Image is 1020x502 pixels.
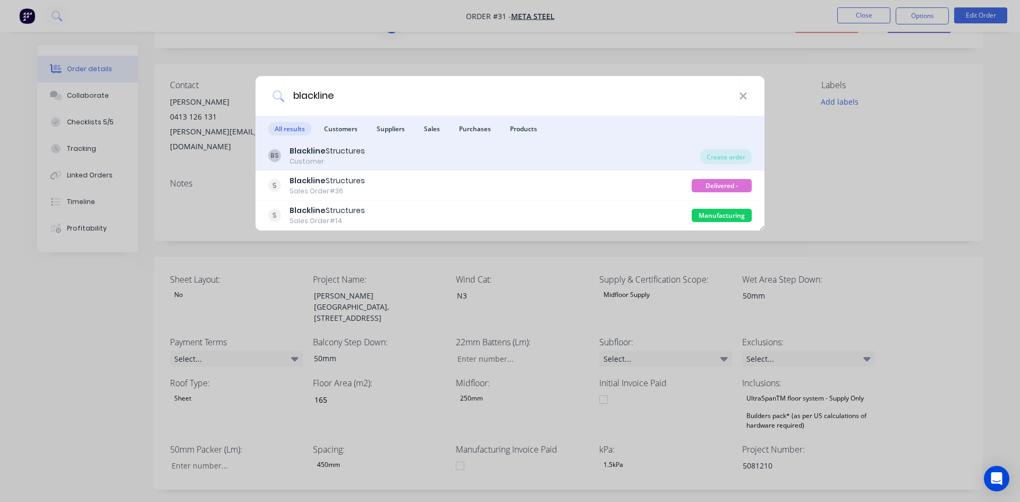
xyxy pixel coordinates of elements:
span: All results [268,122,311,135]
div: Manufacturing Deposit [692,209,752,222]
b: Blackline [290,175,326,186]
span: Suppliers [370,122,411,135]
span: Sales [418,122,446,135]
span: Products [504,122,543,135]
div: Customer [290,157,365,166]
b: Blackline [290,146,326,156]
div: BS [268,149,281,162]
div: Sales Order #14 [290,216,365,226]
div: Structures [290,205,365,216]
div: Structures [290,146,365,157]
div: Open Intercom Messenger [984,466,1009,491]
span: Purchases [453,122,497,135]
input: Start typing a customer or supplier name to create a new order... [284,76,739,116]
div: Structures [290,175,365,186]
b: Blackline [290,205,326,216]
div: Create order [700,149,752,164]
div: Sales Order #36 [290,186,365,196]
span: Customers [318,122,364,135]
div: Delivered - Close off Project [692,179,752,192]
